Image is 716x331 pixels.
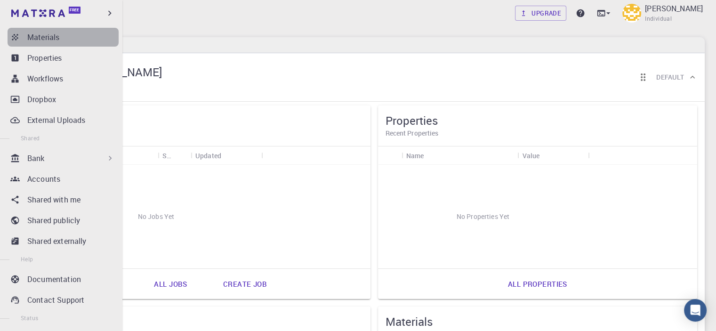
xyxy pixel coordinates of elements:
div: Name [402,146,518,165]
div: Updated [191,146,261,165]
h6: Default [656,72,684,82]
div: Name [406,146,424,165]
p: Properties [27,52,62,64]
p: Shared externally [27,235,87,247]
a: External Uploads [8,111,119,129]
a: Shared publicly [8,211,119,230]
button: Sort [221,148,236,163]
button: Sort [171,148,186,163]
div: Icon [378,146,402,165]
a: Dropbox [8,90,119,109]
h6: Recent Jobs [58,128,363,138]
a: Upgrade [515,6,566,21]
p: Documentation [27,274,81,285]
span: Status [21,314,38,322]
p: Dropbox [27,94,56,105]
span: Support [19,7,53,15]
p: External Uploads [27,114,85,126]
p: [PERSON_NAME] [645,3,703,14]
h6: Recent Properties [386,128,690,138]
h5: Materials [386,314,690,329]
img: logo [11,9,65,17]
a: Contact Support [8,291,119,309]
a: Documentation [8,270,119,289]
div: Nabeel israr[PERSON_NAME]IndividualReorder cardsDefault [43,53,705,102]
a: Materials [8,28,119,47]
img: Nabeel israr [622,4,641,23]
div: Updated [195,146,221,165]
div: Value [517,146,588,165]
div: Name [74,146,158,165]
div: Status [158,146,191,165]
a: All jobs [144,273,197,295]
p: Shared with me [27,194,80,205]
span: Individual [645,14,672,24]
a: Create job [213,273,277,295]
a: Shared with me [8,190,119,209]
button: Sort [424,148,439,163]
a: Shared externally [8,232,119,250]
button: Sort [539,148,555,163]
span: Help [21,255,33,263]
h5: Jobs [58,113,363,128]
div: Status [162,146,171,165]
span: Shared [21,134,40,142]
div: Bank [8,149,119,168]
p: Workflows [27,73,63,84]
button: Reorder cards [634,68,652,87]
p: Contact Support [27,294,84,306]
a: Properties [8,48,119,67]
p: Bank [27,153,45,164]
p: Materials [27,32,59,43]
a: All properties [498,273,578,295]
h5: Properties [386,113,690,128]
p: Accounts [27,173,60,185]
div: No Properties Yet [378,165,588,268]
h5: Workflows [58,314,363,329]
div: Value [522,146,539,165]
div: No Jobs Yet [51,165,261,268]
a: Accounts [8,170,119,188]
p: Shared publicly [27,215,80,226]
a: Workflows [8,69,119,88]
div: Open Intercom Messenger [684,299,707,322]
